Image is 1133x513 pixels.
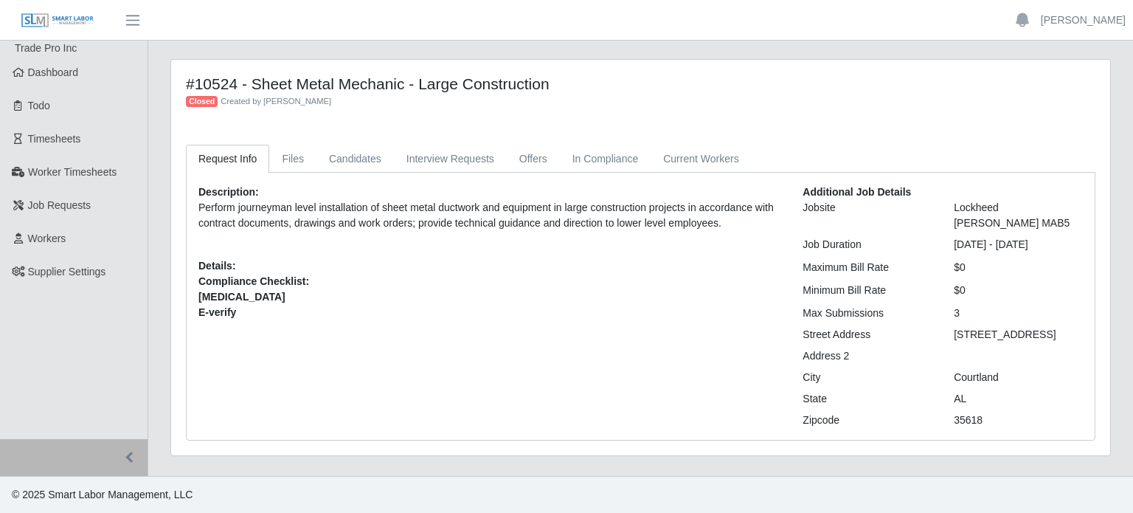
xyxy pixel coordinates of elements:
b: Description: [198,186,259,198]
div: Lockheed [PERSON_NAME] MAB5 [943,200,1094,231]
a: In Compliance [560,145,651,173]
a: [PERSON_NAME] [1041,13,1126,28]
a: Candidates [316,145,394,173]
div: $0 [943,283,1094,298]
img: SLM Logo [21,13,94,29]
div: Max Submissions [791,306,943,321]
div: Address 2 [791,348,943,364]
p: Perform journeyman level installation of sheet metal ductwork and equipment in large construction... [198,200,780,231]
div: Minimum Bill Rate [791,283,943,298]
div: [STREET_ADDRESS] [943,327,1094,342]
div: Jobsite [791,200,943,231]
span: Dashboard [28,66,79,78]
div: City [791,370,943,385]
span: © 2025 Smart Labor Management, LLC [12,489,193,500]
span: Supplier Settings [28,266,106,278]
h4: #10524 - Sheet Metal Mechanic - Large Construction [186,75,862,93]
div: 3 [943,306,1094,321]
span: Workers [28,233,66,244]
a: Files [269,145,316,173]
span: Closed [186,96,218,108]
a: Interview Requests [394,145,507,173]
span: Todo [28,100,50,111]
div: State [791,391,943,407]
div: Street Address [791,327,943,342]
b: Additional Job Details [803,186,911,198]
div: [DATE] - [DATE] [943,237,1094,252]
div: Courtland [943,370,1094,385]
span: Timesheets [28,133,81,145]
div: Job Duration [791,237,943,252]
b: Compliance Checklist: [198,275,309,287]
span: E-verify [198,305,780,320]
span: Job Requests [28,199,91,211]
div: Zipcode [791,413,943,428]
span: Trade Pro Inc [15,42,77,54]
b: Details: [198,260,236,272]
span: Created by [PERSON_NAME] [221,97,331,106]
div: 35618 [943,413,1094,428]
a: Current Workers [651,145,751,173]
a: Request Info [186,145,269,173]
div: AL [943,391,1094,407]
a: Offers [507,145,560,173]
span: [MEDICAL_DATA] [198,289,780,305]
div: $0 [943,260,1094,275]
div: Maximum Bill Rate [791,260,943,275]
span: Worker Timesheets [28,166,117,178]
